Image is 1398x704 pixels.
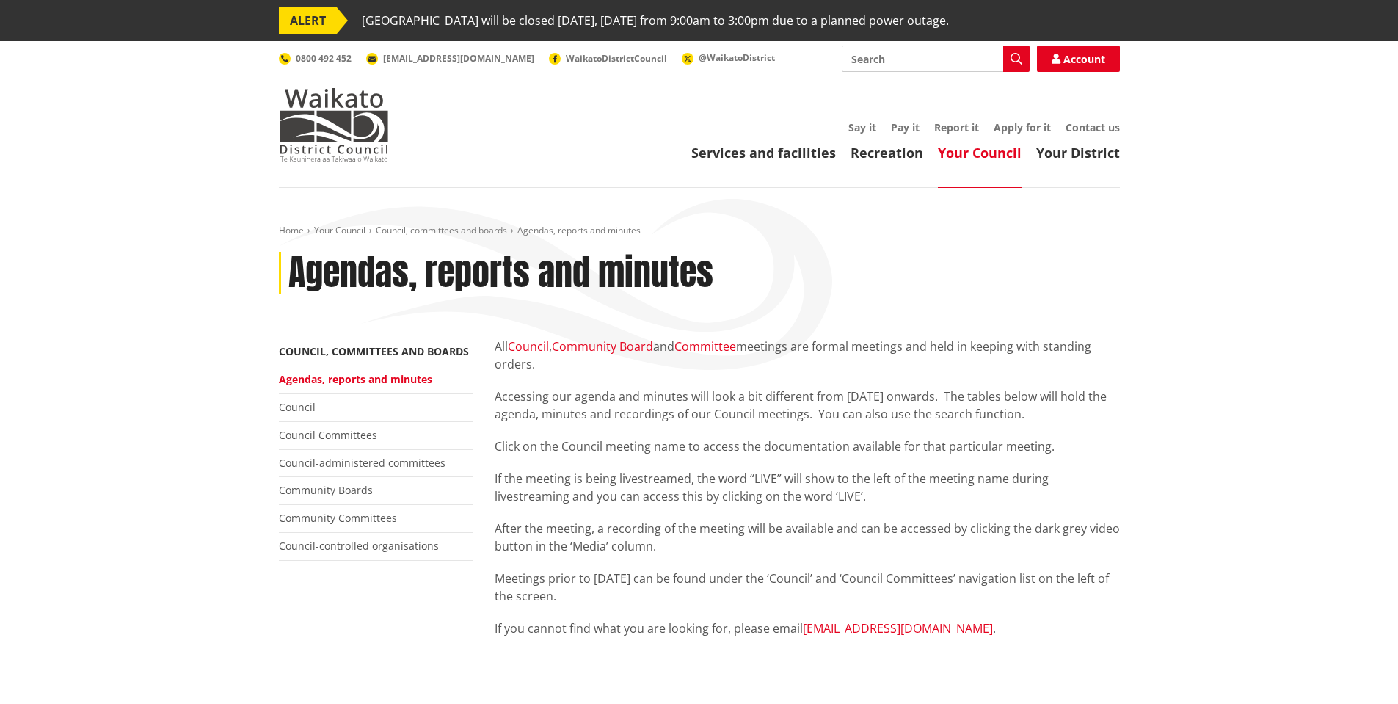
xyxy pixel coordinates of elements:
a: Community Board [552,338,653,355]
p: Meetings prior to [DATE] can be found under the ‘Council’ and ‘Council Committees’ navigation lis... [495,570,1120,605]
a: Report it [934,120,979,134]
span: [GEOGRAPHIC_DATA] will be closed [DATE], [DATE] from 9:00am to 3:00pm due to a planned power outage. [362,7,949,34]
h1: Agendas, reports and minutes [288,252,713,294]
a: Your Council [314,224,365,236]
span: Agendas, reports and minutes [517,224,641,236]
img: Waikato District Council - Te Kaunihera aa Takiwaa o Waikato [279,88,389,162]
a: Your District [1036,144,1120,162]
a: Community Boards [279,483,373,497]
a: Council, committees and boards [279,344,469,358]
a: Community Committees [279,511,397,525]
span: @WaikatoDistrict [699,51,775,64]
input: Search input [842,46,1030,72]
p: If you cannot find what you are looking for, please email . [495,620,1120,637]
a: @WaikatoDistrict [682,51,775,64]
a: Services and facilities [691,144,836,162]
a: Council Committees [279,428,377,442]
p: If the meeting is being livestreamed, the word “LIVE” will show to the left of the meeting name d... [495,470,1120,505]
p: Click on the Council meeting name to access the documentation available for that particular meeting. [495,438,1120,455]
a: Home [279,224,304,236]
a: Your Council [938,144,1022,162]
a: [EMAIL_ADDRESS][DOMAIN_NAME] [803,620,993,636]
span: [EMAIL_ADDRESS][DOMAIN_NAME] [383,52,534,65]
a: Council [508,338,549,355]
a: Apply for it [994,120,1051,134]
a: Pay it [891,120,920,134]
a: Say it [848,120,876,134]
span: WaikatoDistrictCouncil [566,52,667,65]
a: 0800 492 452 [279,52,352,65]
p: All , and meetings are formal meetings and held in keeping with standing orders. [495,338,1120,373]
a: Account [1037,46,1120,72]
a: [EMAIL_ADDRESS][DOMAIN_NAME] [366,52,534,65]
a: Council-controlled organisations [279,539,439,553]
a: WaikatoDistrictCouncil [549,52,667,65]
a: Council-administered committees [279,456,445,470]
a: Agendas, reports and minutes [279,372,432,386]
span: 0800 492 452 [296,52,352,65]
a: Recreation [851,144,923,162]
a: Committee [674,338,736,355]
a: Council, committees and boards [376,224,507,236]
span: ALERT [279,7,337,34]
a: Council [279,400,316,414]
span: Accessing our agenda and minutes will look a bit different from [DATE] onwards. The tables below ... [495,388,1107,422]
p: After the meeting, a recording of the meeting will be available and can be accessed by clicking t... [495,520,1120,555]
nav: breadcrumb [279,225,1120,237]
a: Contact us [1066,120,1120,134]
